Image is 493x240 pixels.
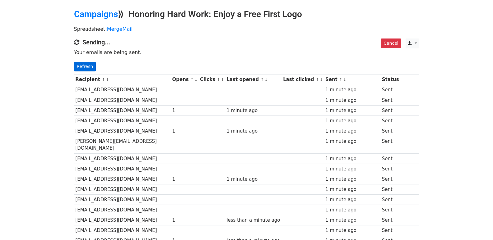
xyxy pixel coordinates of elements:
[225,75,282,85] th: Last opened
[325,138,379,145] div: 1 minute ago
[190,77,194,82] a: ↑
[74,205,171,215] td: [EMAIL_ADDRESS][DOMAIN_NAME]
[343,77,346,82] a: ↓
[462,210,493,240] iframe: Chat Widget
[380,205,400,215] td: Sent
[325,186,379,193] div: 1 minute ago
[381,38,401,48] a: Cancel
[281,75,324,85] th: Last clicked
[325,128,379,135] div: 1 minute ago
[106,77,109,82] a: ↓
[325,227,379,234] div: 1 minute ago
[325,217,379,224] div: 1 minute ago
[74,225,171,236] td: [EMAIL_ADDRESS][DOMAIN_NAME]
[380,75,400,85] th: Status
[172,107,197,114] div: 1
[74,49,419,56] p: Your emails are being sent.
[74,174,171,184] td: [EMAIL_ADDRESS][DOMAIN_NAME]
[74,95,171,105] td: [EMAIL_ADDRESS][DOMAIN_NAME]
[171,75,199,85] th: Opens
[380,174,400,184] td: Sent
[380,115,400,126] td: Sent
[172,128,197,135] div: 1
[325,176,379,183] div: 1 minute ago
[380,215,400,225] td: Sent
[74,126,171,136] td: [EMAIL_ADDRESS][DOMAIN_NAME]
[325,206,379,214] div: 1 minute ago
[107,26,133,32] a: MergeMail
[74,62,96,71] a: Refresh
[380,225,400,236] td: Sent
[339,77,342,82] a: ↑
[325,107,379,114] div: 1 minute ago
[74,9,419,20] h2: ⟫ Honoring Hard Work: Enjoy a Free First Logo
[226,217,280,224] div: less than a minute ago
[325,155,379,162] div: 1 minute ago
[226,176,280,183] div: 1 minute ago
[325,86,379,93] div: 1 minute ago
[380,85,400,95] td: Sent
[74,164,171,174] td: [EMAIL_ADDRESS][DOMAIN_NAME]
[325,117,379,125] div: 1 minute ago
[74,38,419,46] h4: Sending...
[74,215,171,225] td: [EMAIL_ADDRESS][DOMAIN_NAME]
[198,75,225,85] th: Clicks
[221,77,224,82] a: ↓
[325,97,379,104] div: 1 minute ago
[172,176,197,183] div: 1
[325,196,379,203] div: 1 minute ago
[380,164,400,174] td: Sent
[320,77,323,82] a: ↓
[260,77,264,82] a: ↑
[380,136,400,154] td: Sent
[380,195,400,205] td: Sent
[380,105,400,115] td: Sent
[74,9,118,19] a: Campaigns
[380,153,400,164] td: Sent
[74,153,171,164] td: [EMAIL_ADDRESS][DOMAIN_NAME]
[172,217,197,224] div: 1
[74,75,171,85] th: Recipient
[226,107,280,114] div: 1 minute ago
[380,95,400,105] td: Sent
[324,75,380,85] th: Sent
[74,115,171,126] td: [EMAIL_ADDRESS][DOMAIN_NAME]
[102,77,105,82] a: ↑
[74,195,171,205] td: [EMAIL_ADDRESS][DOMAIN_NAME]
[74,184,171,195] td: [EMAIL_ADDRESS][DOMAIN_NAME]
[264,77,268,82] a: ↓
[380,184,400,195] td: Sent
[194,77,198,82] a: ↓
[74,26,419,32] p: Spreadsheet:
[380,126,400,136] td: Sent
[74,136,171,154] td: [PERSON_NAME][EMAIL_ADDRESS][DOMAIN_NAME]
[316,77,319,82] a: ↑
[217,77,220,82] a: ↑
[74,105,171,115] td: [EMAIL_ADDRESS][DOMAIN_NAME]
[226,128,280,135] div: 1 minute ago
[74,85,171,95] td: [EMAIL_ADDRESS][DOMAIN_NAME]
[325,165,379,173] div: 1 minute ago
